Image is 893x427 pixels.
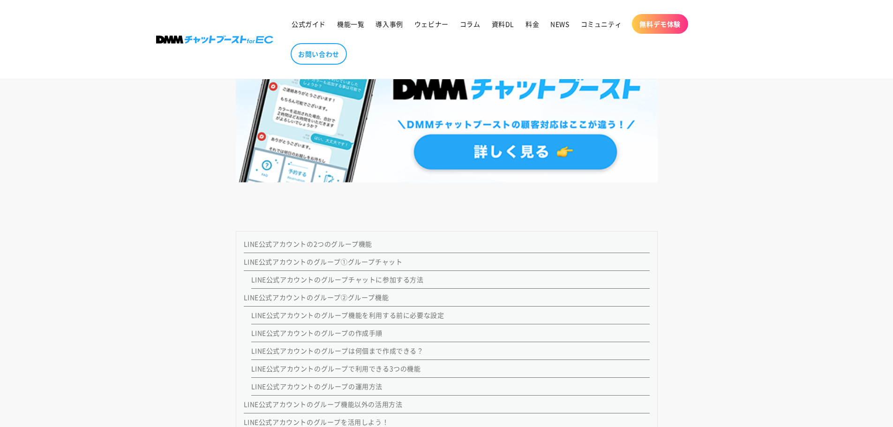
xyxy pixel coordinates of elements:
[492,20,514,28] span: 資料DL
[286,14,331,34] a: 公式ガイド
[337,20,364,28] span: 機能一覧
[581,20,622,28] span: コミュニティ
[244,292,389,302] a: LINE公式アカウントのグループ②グループ機能
[292,20,326,28] span: 公式ガイド
[370,14,408,34] a: 導入事例
[545,14,575,34] a: NEWS
[251,364,421,373] a: LINE公式アカウントのグループで利用できる3つの機能
[236,22,658,183] img: DMMチャットブーストforEC
[639,20,681,28] span: 無料デモ体験
[298,50,339,58] span: お問い合わせ
[156,36,273,44] img: 株式会社DMM Boost
[244,399,403,409] a: LINE公式アカウントのグループ機能以外の活用方法
[251,310,444,320] a: LINE公式アカウントのグループ機能を利用する前に必要な設定
[632,14,688,34] a: 無料デモ体験
[244,239,373,248] a: LINE公式アカウントの2つのグループ機能
[550,20,569,28] span: NEWS
[575,14,628,34] a: コミュニティ
[520,14,545,34] a: 料金
[251,328,383,337] a: LINE公式アカウントのグループの作成手順
[244,417,389,427] a: LINE公式アカウントのグループを活用しよう！
[460,20,480,28] span: コラム
[251,346,424,355] a: LINE公式アカウントのグループは何個まで作成できる？
[251,382,383,391] a: LINE公式アカウントのグループの運用方法
[291,43,347,65] a: お問い合わせ
[331,14,370,34] a: 機能一覧
[454,14,486,34] a: コラム
[251,275,424,284] a: LINE公式アカウントのグループチャットに参加する方法
[486,14,520,34] a: 資料DL
[414,20,449,28] span: ウェビナー
[525,20,539,28] span: 料金
[375,20,403,28] span: 導入事例
[409,14,454,34] a: ウェビナー
[244,257,403,266] a: LINE公式アカウントのグループ①グループチャット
